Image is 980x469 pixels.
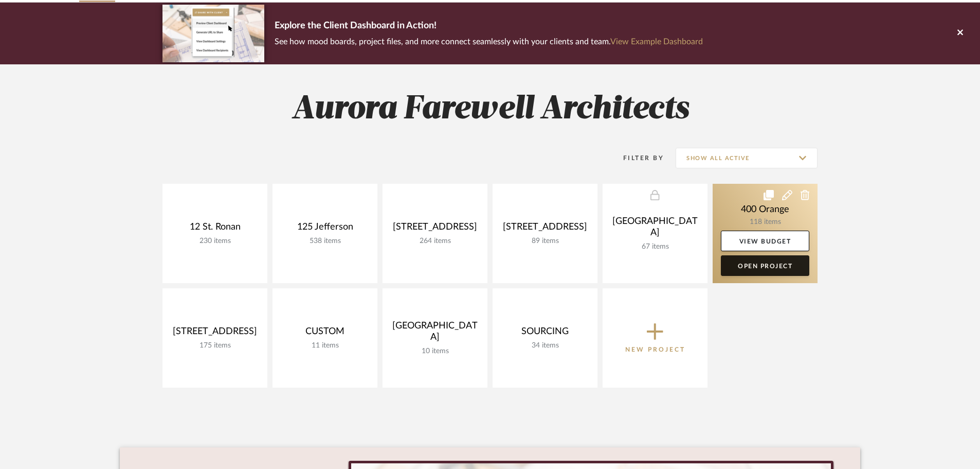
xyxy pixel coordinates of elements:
div: [GEOGRAPHIC_DATA] [391,320,479,347]
div: 11 items [281,341,369,350]
div: 67 items [611,242,699,251]
div: Filter By [610,153,664,163]
div: 125 Jefferson [281,221,369,237]
p: New Project [625,344,685,355]
div: 10 items [391,347,479,356]
div: [STREET_ADDRESS] [501,221,589,237]
p: See how mood boards, project files, and more connect seamlessly with your clients and team. [275,34,703,49]
div: 264 items [391,237,479,246]
a: View Budget [721,231,809,251]
div: 175 items [171,341,259,350]
div: 34 items [501,341,589,350]
a: View Example Dashboard [610,38,703,46]
div: 12 St. Ronan [171,221,259,237]
div: 89 items [501,237,589,246]
div: [STREET_ADDRESS] [171,326,259,341]
a: Open Project [721,255,809,276]
button: New Project [603,288,707,388]
div: 230 items [171,237,259,246]
div: [STREET_ADDRESS] [391,221,479,237]
div: CUSTOM [281,326,369,341]
h2: Aurora Farewell Architects [120,90,860,129]
div: 538 items [281,237,369,246]
div: [GEOGRAPHIC_DATA] [611,216,699,242]
p: Explore the Client Dashboard in Action! [275,18,703,34]
div: SOURCING [501,326,589,341]
img: d5d033c5-7b12-40c2-a960-1ecee1989c38.png [162,5,264,62]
